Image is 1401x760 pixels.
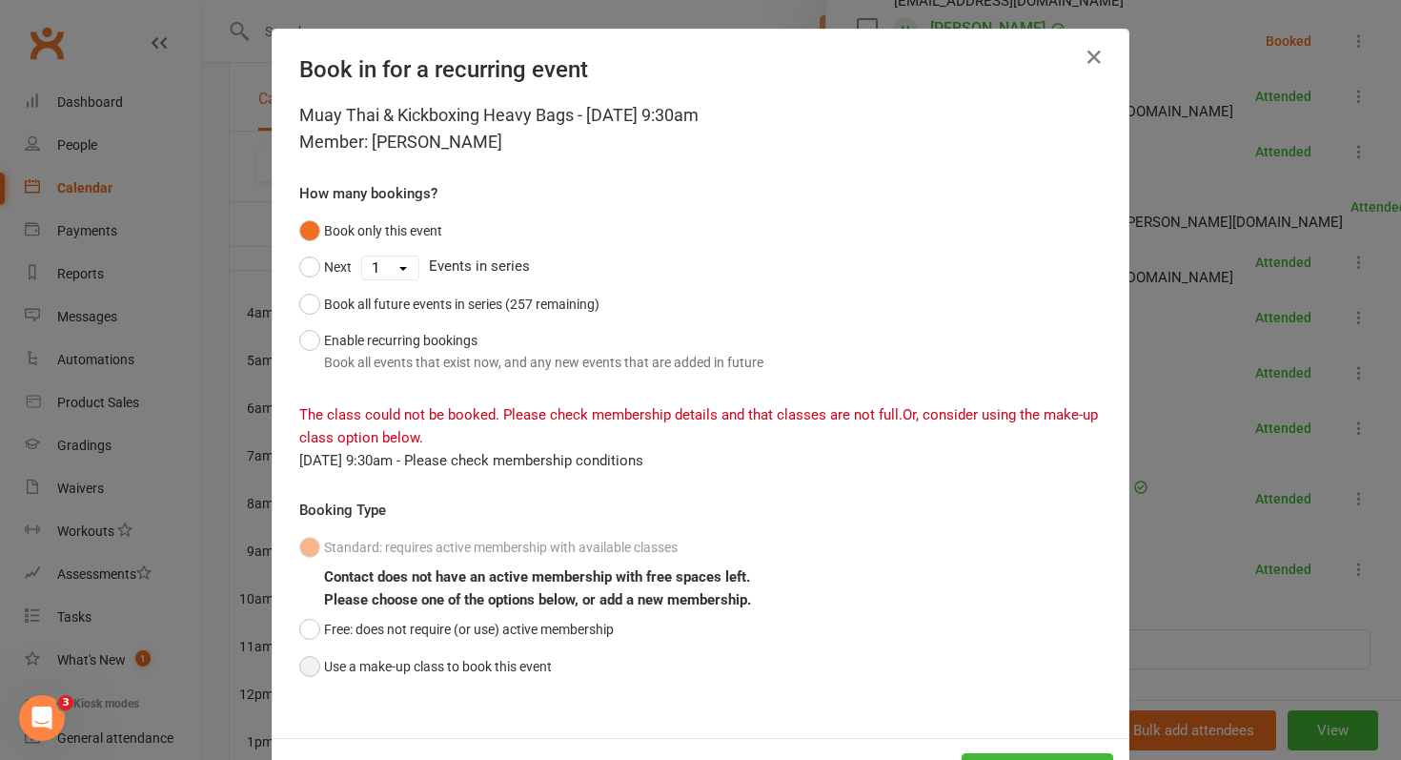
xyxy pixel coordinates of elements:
[19,695,65,741] iframe: Intercom live chat
[324,352,763,373] div: Book all events that exist now, and any new events that are added in future
[299,249,1102,285] div: Events in series
[324,568,750,585] b: Contact does not have an active membership with free spaces left.
[299,56,1102,83] h4: Book in for a recurring event
[299,406,1098,446] span: Or, consider using the make-up class option below.
[299,213,442,249] button: Book only this event
[299,286,599,322] button: Book all future events in series (257 remaining)
[324,591,751,608] b: Please choose one of the options below, or add a new membership.
[324,294,599,315] div: Book all future events in series (257 remaining)
[299,611,614,647] button: Free: does not require (or use) active membership
[299,322,763,380] button: Enable recurring bookingsBook all events that exist now, and any new events that are added in future
[299,249,352,285] button: Next
[58,695,73,710] span: 3
[299,102,1102,155] div: Muay Thai & Kickboxing Heavy Bags - [DATE] 9:30am Member: [PERSON_NAME]
[299,406,903,423] span: The class could not be booked. Please check membership details and that classes are not full.
[1079,42,1109,72] button: Close
[299,182,437,205] label: How many bookings?
[299,648,552,685] button: Use a make-up class to book this event
[299,449,1102,472] div: [DATE] 9:30am - Please check membership conditions
[299,499,386,522] label: Booking Type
